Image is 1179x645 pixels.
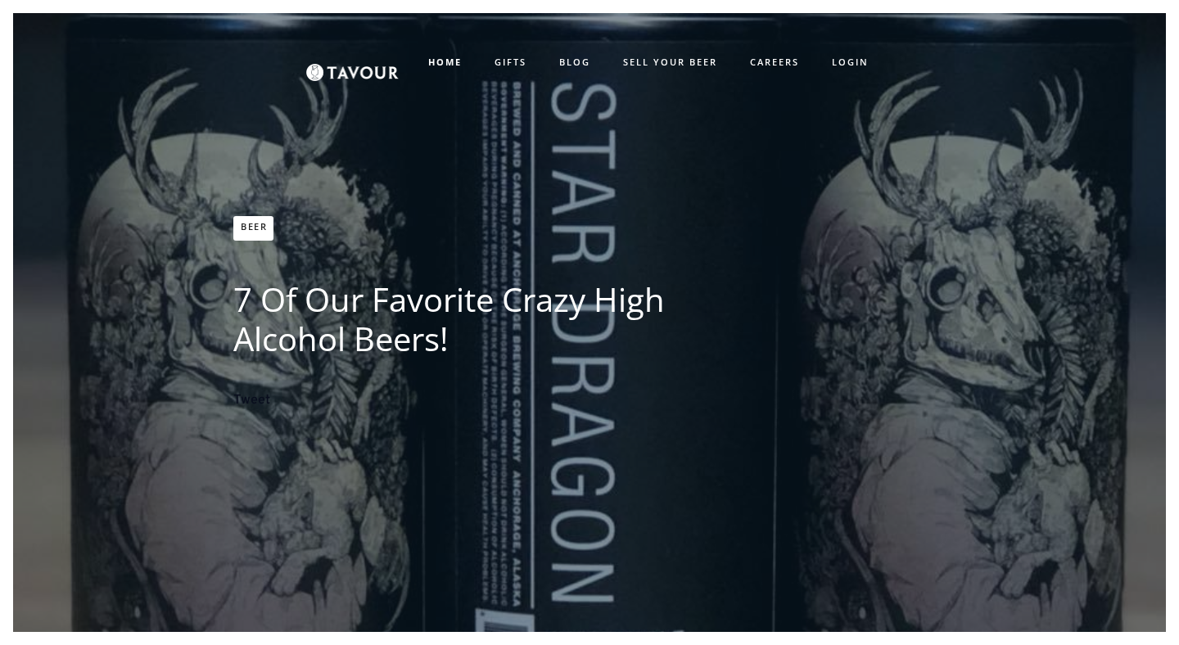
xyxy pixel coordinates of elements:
strong: HOME [428,56,462,68]
a: BLOG [543,49,607,76]
h1: 7 of Our Favorite Crazy High Alcohol Beers! [233,280,700,359]
a: CAREERS [734,49,815,76]
a: Beer [233,216,273,241]
a: Tweet [233,392,270,408]
a: HOME [412,49,478,76]
a: GIFTS [478,49,543,76]
a: SELL YOUR BEER [607,49,734,76]
a: LOGIN [815,49,885,76]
